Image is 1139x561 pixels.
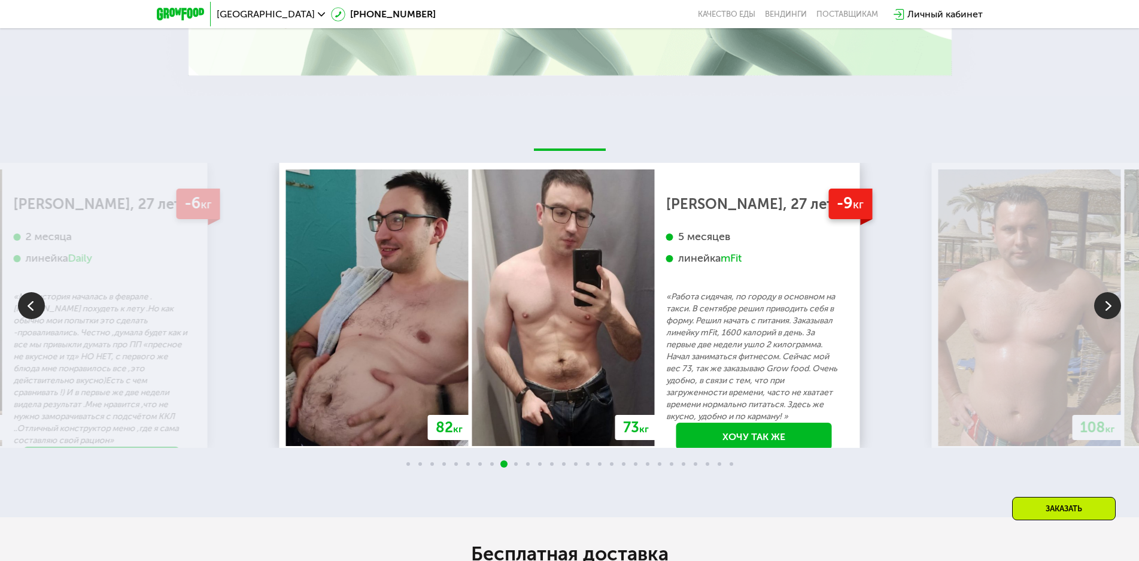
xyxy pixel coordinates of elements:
div: Daily [68,251,93,265]
span: кг [1105,423,1115,435]
img: Slide left [18,292,45,319]
div: [PERSON_NAME], 27 лет [666,198,842,210]
span: [GEOGRAPHIC_DATA] [217,10,315,19]
a: [PHONE_NUMBER] [331,7,436,22]
img: Slide right [1094,292,1121,319]
div: 2 месяца [14,230,190,244]
a: Хочу так же [676,423,832,450]
div: mFit [721,251,742,265]
div: 108 [1073,415,1123,440]
span: кг [453,423,463,435]
div: линейка [14,251,190,265]
p: «Работа сидячая, по городу в основном на такси. В сентябре решил приводить себя в форму. Решил на... [666,291,842,423]
a: Хочу так же [24,447,180,474]
a: Качество еды [698,10,755,19]
span: кг [201,198,211,211]
div: 5 месяцев [666,230,842,244]
div: Заказать [1012,497,1116,520]
span: кг [853,198,864,211]
div: линейка [666,251,842,265]
span: кг [639,423,649,435]
p: «Моя история началась в феврале .[PERSON_NAME] похудеть к лету .Но как обычно мои попытки это сде... [14,291,190,447]
div: -6 [176,189,220,219]
div: -9 [828,189,872,219]
div: Личный кабинет [907,7,983,22]
a: Вендинги [765,10,807,19]
div: [PERSON_NAME], 27 лет [14,198,190,210]
div: 82 [428,415,470,440]
div: поставщикам [816,10,878,19]
div: 73 [615,415,657,440]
